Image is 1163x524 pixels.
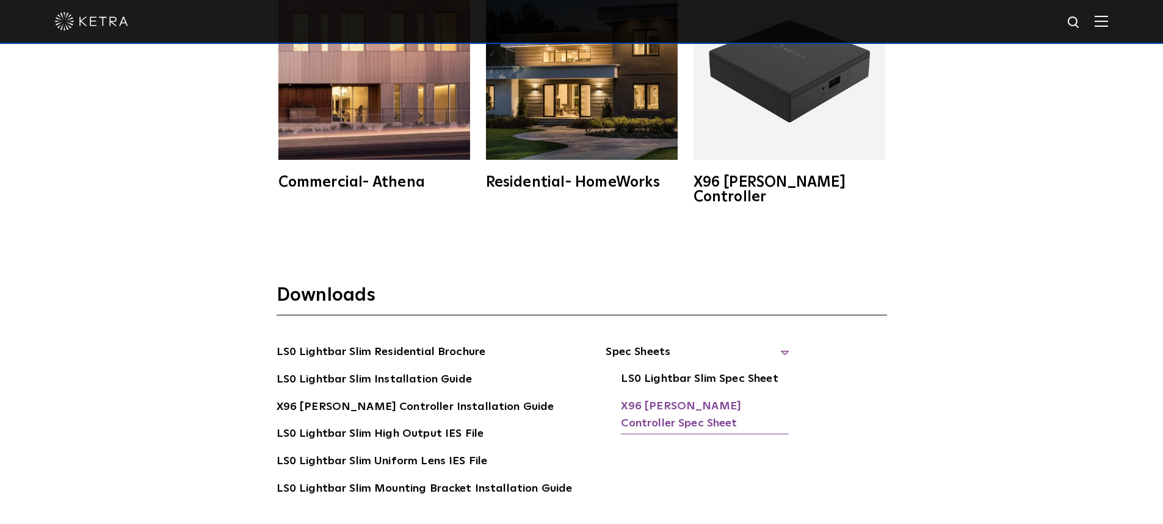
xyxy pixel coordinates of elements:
[486,175,678,190] div: Residential- HomeWorks
[55,12,128,31] img: ketra-logo-2019-white
[621,398,789,435] a: X96 [PERSON_NAME] Controller Spec Sheet
[277,343,486,363] a: LS0 Lightbar Slim Residential Brochure
[277,371,472,390] a: LS0 Lightbar Slim Installation Guide
[277,480,573,500] a: LS0 Lightbar Slim Mounting Bracket Installation Guide
[606,343,789,370] span: Spec Sheets
[277,453,488,472] a: LS0 Lightbar Slim Uniform Lens IES File
[1095,15,1108,27] img: Hamburger%20Nav.svg
[277,284,887,315] h3: Downloads
[278,175,470,190] div: Commercial- Athena
[621,370,778,390] a: LS0 Lightbar Slim Spec Sheet
[277,398,554,418] a: X96 [PERSON_NAME] Controller Installation Guide
[277,425,484,445] a: LS0 Lightbar Slim High Output IES File
[1067,15,1082,31] img: search icon
[694,175,885,204] div: X96 [PERSON_NAME] Controller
